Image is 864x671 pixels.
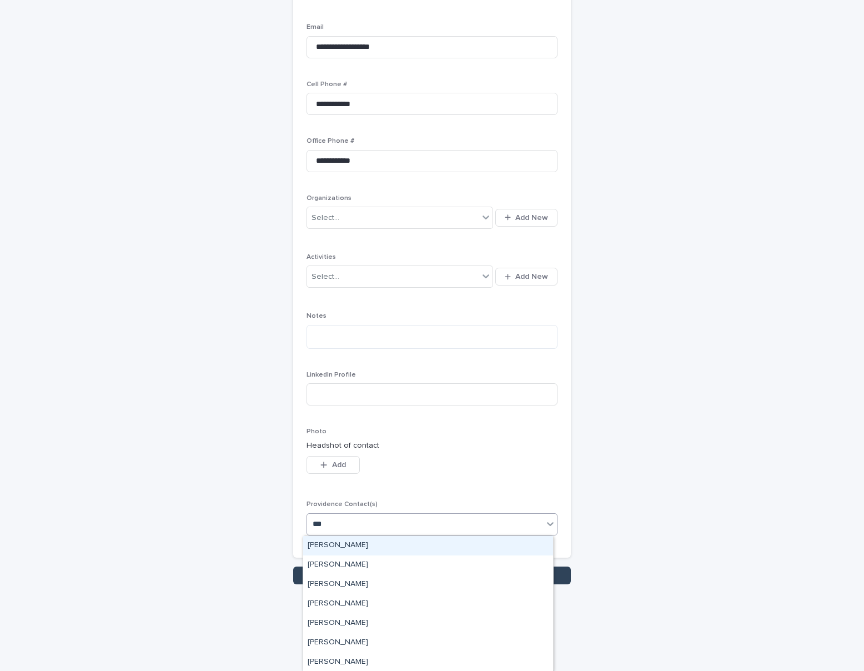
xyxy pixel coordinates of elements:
[307,501,378,508] span: Providence Contact(s)
[307,195,351,202] span: Organizations
[495,268,557,286] button: Add New
[307,24,324,31] span: Email
[293,567,571,584] button: Save
[307,81,347,88] span: Cell Phone #
[303,614,553,633] div: Hannah Mitchell
[303,555,553,575] div: Darla Smith
[303,575,553,594] div: Emilee Traver
[307,138,354,144] span: Office Phone #
[303,633,553,653] div: Michael Szymanski
[307,313,326,319] span: Notes
[312,212,339,224] div: Select...
[303,536,553,555] div: Darby Miller
[515,214,548,222] span: Add New
[307,428,326,435] span: Photo
[307,254,336,261] span: Activities
[307,440,557,452] p: Headshot of contact
[515,273,548,281] span: Add New
[307,372,356,378] span: LinkedIn Profile
[312,271,339,283] div: Select...
[303,594,553,614] div: Emily Bretz
[307,456,360,474] button: Add
[495,209,557,227] button: Add New
[332,461,346,469] span: Add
